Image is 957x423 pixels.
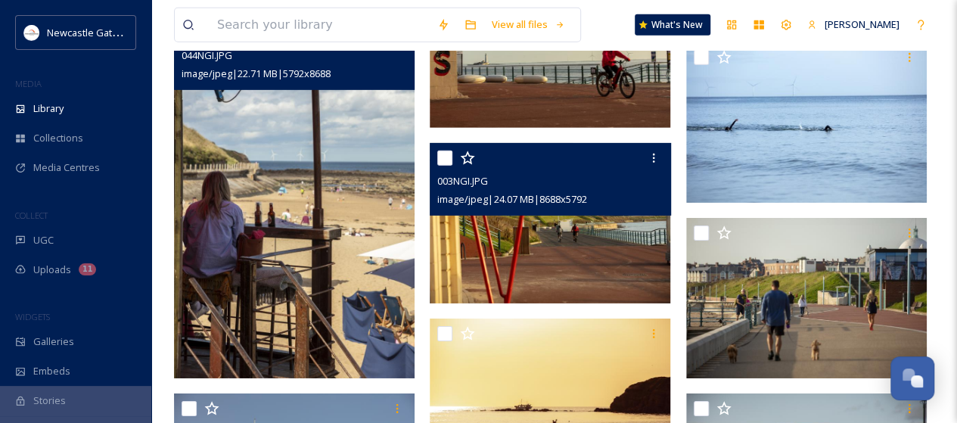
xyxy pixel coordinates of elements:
span: MEDIA [15,78,42,89]
span: UGC [33,233,54,247]
button: Open Chat [890,356,934,400]
span: Newcastle Gateshead Initiative [47,25,186,39]
span: Library [33,101,64,116]
div: 11 [79,263,96,275]
span: 044NGI.JPG [182,48,232,62]
span: image/jpeg | 22.71 MB | 5792 x 8688 [182,67,331,80]
span: Galleries [33,334,74,349]
img: 003NGI.JPG [430,143,670,303]
span: WIDGETS [15,311,50,322]
img: DqD9wEUd_400x400.jpg [24,25,39,40]
span: Collections [33,131,83,145]
input: Search your library [210,8,430,42]
span: [PERSON_NAME] [825,17,900,31]
span: Embeds [33,364,70,378]
span: Uploads [33,263,71,277]
img: 044NGI.JPG [174,17,415,378]
a: What's New [635,14,710,36]
img: 032NGI.JPG [686,42,927,203]
a: [PERSON_NAME] [800,10,907,39]
span: Media Centres [33,160,100,175]
span: image/jpeg | 24.07 MB | 8688 x 5792 [437,192,586,206]
span: COLLECT [15,210,48,221]
a: View all files [484,10,573,39]
span: 003NGI.JPG [437,174,488,188]
img: 026NGI.JPG [686,218,927,378]
span: Stories [33,393,66,408]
